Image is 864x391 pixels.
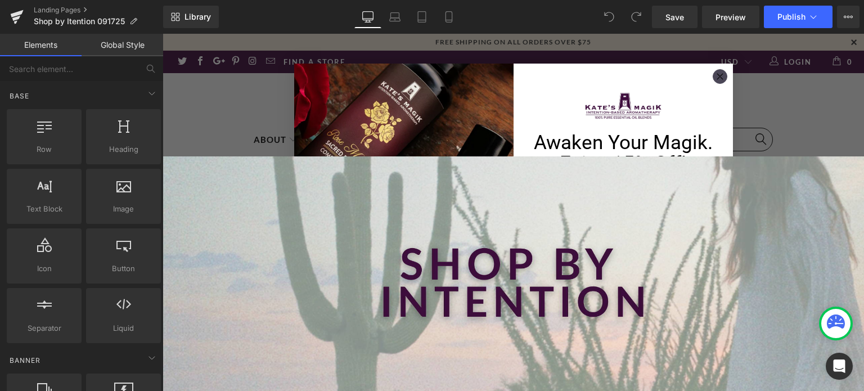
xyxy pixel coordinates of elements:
span: Save [665,11,684,23]
span: Library [184,12,211,22]
a: Global Style [82,34,163,56]
img: e35142ce-d2cc-4dce-9aef-d013450f22a5.png [132,30,351,327]
span: Button [89,263,157,275]
span: Enjoy 15% Off! [397,118,524,141]
span: Icon [10,263,78,275]
span: Base [8,91,30,101]
a: Landing Pages [34,6,163,15]
span: Preview [715,11,746,23]
button: More [837,6,859,28]
div: Open Intercom Messenger [826,353,853,380]
a: Mobile [435,6,462,28]
a: Tablet [408,6,435,28]
span: Awaken Your Magik. [371,97,550,120]
a: Desktop [354,6,381,28]
button: Redo [625,6,647,28]
span: Liquid [89,322,157,334]
a: Laptop [381,6,408,28]
button: Close dialog [550,35,565,50]
span: Image [89,203,157,215]
a: Preview [702,6,759,28]
span: Shop by Itention 091725 [34,17,125,26]
button: Publish [764,6,832,28]
img: Kate's Magik [418,58,503,89]
span: Publish [777,12,805,21]
button: Undo [598,6,620,28]
span: Separator [10,322,78,334]
a: New Library [163,6,219,28]
span: Banner [8,355,42,366]
span: Heading [89,143,157,155]
span: Row [10,143,78,155]
span: Text Block [10,203,78,215]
